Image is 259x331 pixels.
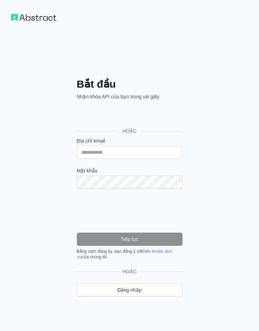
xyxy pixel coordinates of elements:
[122,128,137,134] font: HOẶC
[77,283,183,297] a: Đăng nhập
[82,255,109,259] font: của chúng tôi .
[77,78,116,90] font: Bắt đầu
[11,14,56,21] img: Quy trình làm việc
[118,287,142,293] font: Đăng nhập
[77,138,105,144] font: Địa chỉ email
[77,197,183,224] iframe: reCAPTCHA
[77,233,183,246] button: Tiếp tục
[73,108,185,123] iframe: Nút Đăng nhập bằng Google
[122,269,137,274] font: HOẶC
[77,94,160,99] font: Nhận khóa API của bạn trong vài giây
[77,168,98,173] font: Mật khẩu
[77,249,142,254] font: Bằng cách đăng ký, bạn đồng ý với
[121,236,139,242] font: Tiếp tục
